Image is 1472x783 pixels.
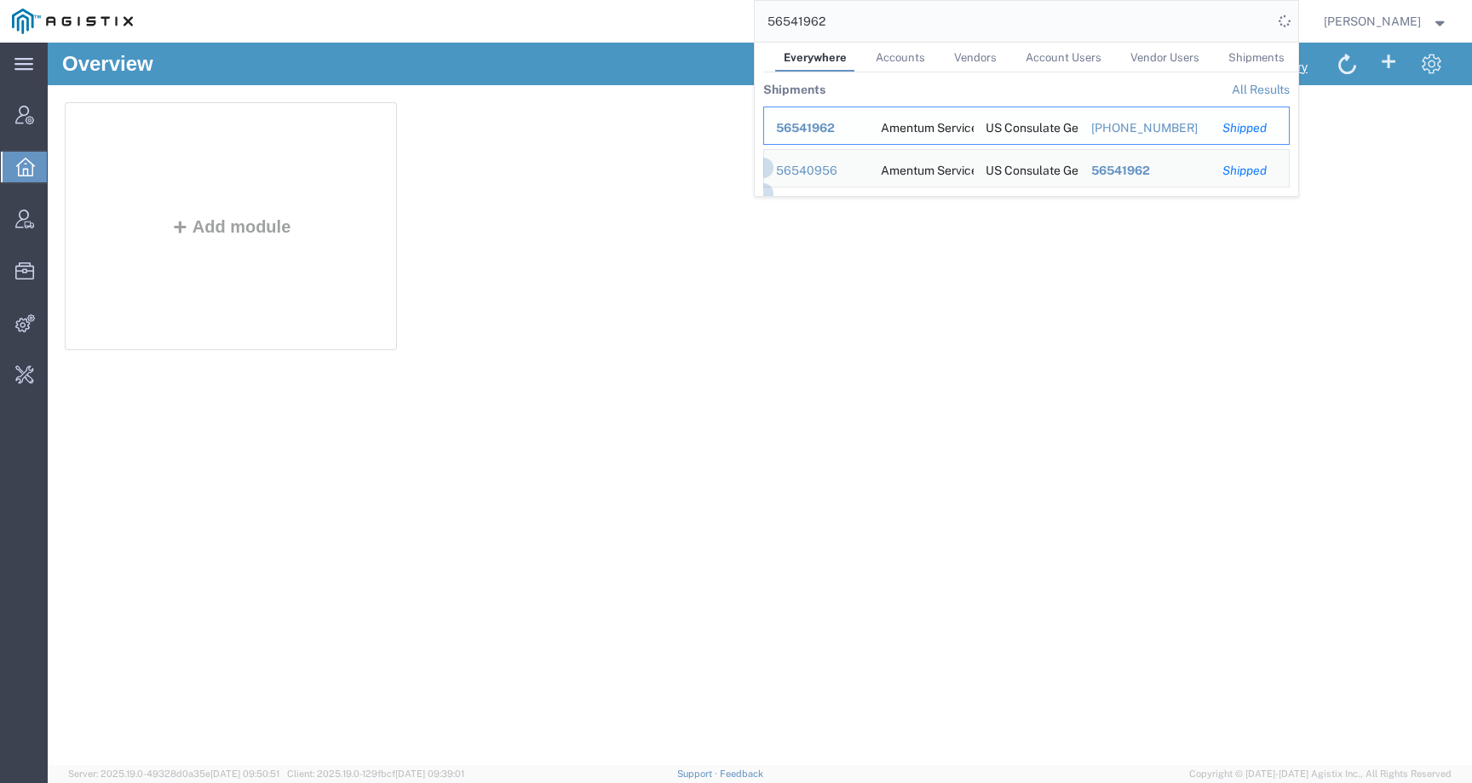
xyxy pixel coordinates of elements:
span: Client: 2025.19.0-129fbcf [287,769,464,779]
img: logo [12,9,133,34]
div: Shipped [1222,119,1277,137]
div: Amentum Services, Inc. [880,150,962,187]
a: View all shipments found by criterion [1232,83,1290,96]
div: 157-0782 5871 [1090,119,1199,137]
span: Vendor Users [1130,51,1199,64]
div: 56541962 [1090,162,1199,180]
table: Search Results [763,72,1298,196]
button: [PERSON_NAME] [1323,11,1449,32]
span: Everywhere [784,51,847,64]
span: Accounts [876,51,925,64]
button: Add module [118,175,249,193]
div: US Consulate General [986,107,1067,144]
a: Feedback [720,769,763,779]
div: Amentum Services, Inc. [880,107,962,144]
div: 56541962 [776,119,857,137]
span: Kate Petrenko [1324,12,1421,31]
div: 56540956 [776,162,857,180]
span: Vendors [954,51,997,64]
div: Shipped [1222,162,1277,180]
span: Shipments [1228,51,1285,64]
span: [DATE] 09:50:51 [210,769,279,779]
input: Search for shipment number, reference number [755,1,1273,42]
a: Support [677,769,720,779]
div: US Consulate General [986,150,1067,187]
span: Server: 2025.19.0-49328d0a35e [68,769,279,779]
span: [DATE] 09:39:01 [395,769,464,779]
span: 56541962 [1090,164,1149,177]
span: Account Users [1026,51,1101,64]
span: Copyright © [DATE]-[DATE] Agistix Inc., All Rights Reserved [1189,767,1452,781]
th: Shipments [763,72,825,107]
iframe: FS Legacy Container [48,43,1472,765]
span: 56541962 [776,121,835,135]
